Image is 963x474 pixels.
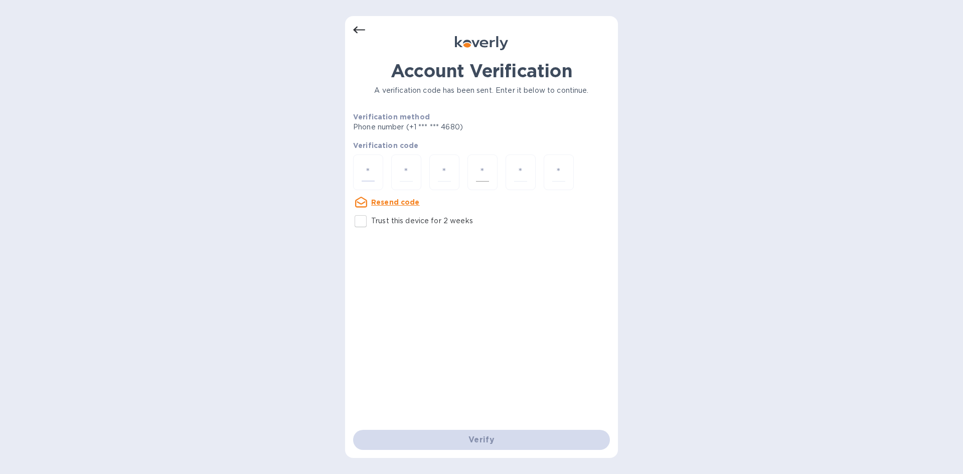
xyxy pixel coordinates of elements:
p: Phone number (+1 *** *** 4680) [353,122,540,132]
p: Verification code [353,140,610,150]
p: Trust this device for 2 weeks [371,216,473,226]
p: A verification code has been sent. Enter it below to continue. [353,85,610,96]
b: Verification method [353,113,430,121]
u: Resend code [371,198,420,206]
h1: Account Verification [353,60,610,81]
